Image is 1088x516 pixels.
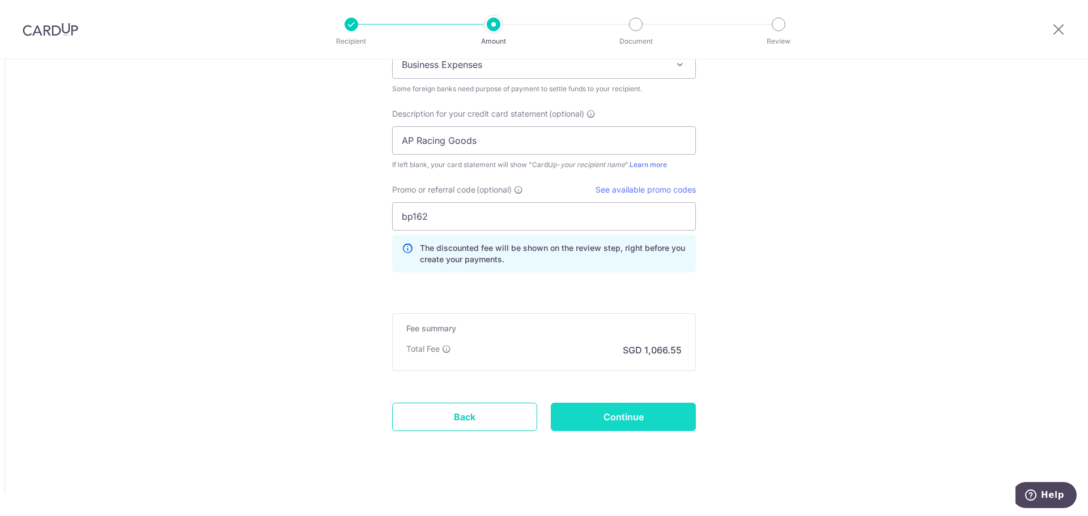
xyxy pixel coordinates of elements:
[23,23,78,36] img: CardUp
[596,185,696,194] a: See available promo codes
[560,160,625,169] i: your recipient name
[392,184,475,195] span: Promo or referral code
[1015,482,1077,510] iframe: Opens a widget where you can find more information
[452,36,535,47] p: Amount
[392,83,696,95] div: Some foreign banks need purpose of payment to settle funds to your recipient.
[630,160,667,169] a: Learn more
[420,242,686,265] p: The discounted fee will be shown on the review step, right before you create your payments.
[392,159,696,170] div: If left blank, your card statement will show "CardUp- ".
[737,36,821,47] p: Review
[392,403,537,431] a: Back
[549,108,584,120] span: (optional)
[551,403,696,431] input: Continue
[477,184,512,195] span: (optional)
[406,323,682,334] h5: Fee summary
[393,51,695,78] span: Business Expenses
[392,50,696,79] span: Business Expenses
[594,36,678,47] p: Document
[623,343,682,357] p: SGD 1,066.55
[406,343,440,355] p: Total Fee
[392,126,696,155] input: Example: Rent
[392,108,548,120] span: Description for your credit card statement
[309,36,393,47] p: Recipient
